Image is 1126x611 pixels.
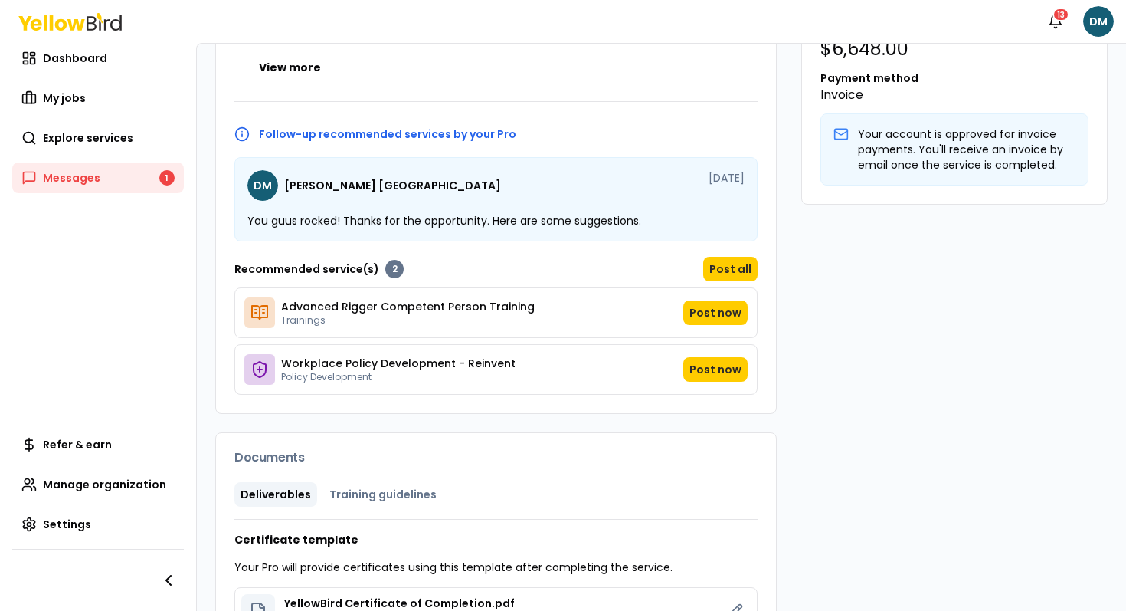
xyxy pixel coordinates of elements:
span: DM [247,170,278,201]
span: Workplace Policy Development - Reinvent [281,356,516,371]
a: Refer & earn [12,429,184,460]
div: 2 [385,260,404,278]
a: Settings [12,509,184,540]
button: 13 [1040,6,1071,37]
p: Recommended service(s) [234,261,379,277]
span: [PERSON_NAME] [GEOGRAPHIC_DATA] [284,180,501,191]
p: $6,648.00 [820,37,1088,61]
a: Manage organization [12,469,184,500]
a: Messages1 [12,163,184,193]
span: Messages [43,170,100,186]
a: Dashboard [12,43,184,74]
div: 13 [1052,8,1069,21]
div: 1 [159,170,175,186]
button: Training guidelines [323,482,443,507]
span: Payment method [820,71,918,86]
button: Post now [683,301,748,325]
p: You guus rocked! Thanks for the opportunity. Here are some suggestions. [247,213,745,228]
a: Explore services [12,123,184,153]
p: Your account is approved for invoice payments. You'll receive an invoice by email once the servic... [858,126,1075,172]
p: Follow-up recommended services by your Pro [259,129,516,140]
span: [DATE] [709,170,745,201]
p: YellowBird Certificate of Completion.pdf [284,598,515,609]
span: Dashboard [43,51,107,66]
button: Post now [683,357,748,382]
span: Explore services [43,130,133,146]
p: Invoice [820,86,1088,104]
span: My jobs [43,90,86,106]
span: Policy Development [281,371,516,383]
button: Post all [703,257,758,281]
span: Settings [43,517,91,532]
span: Manage organization [43,477,166,492]
button: Deliverables [234,482,317,507]
p: Your Pro will provide certificates using this template after completing the service. [234,560,758,575]
span: Refer & earn [43,437,112,452]
button: View more [259,60,321,75]
a: My jobs [12,83,184,113]
span: DM [1083,6,1114,37]
span: Documents [234,448,304,466]
span: Advanced Rigger Competent Person Training [281,299,535,314]
h3: Certificate template [234,532,758,547]
span: Trainings [281,314,535,327]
